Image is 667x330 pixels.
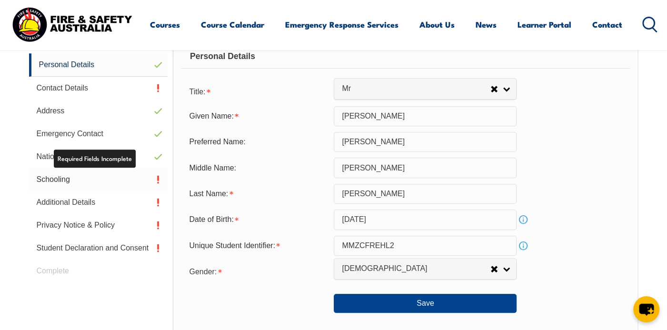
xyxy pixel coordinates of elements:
[29,214,168,237] a: Privacy Notice & Policy
[518,12,571,37] a: Learner Portal
[181,159,334,177] div: Middle Name:
[189,88,205,96] span: Title:
[181,133,334,151] div: Preferred Name:
[334,210,517,230] input: Select Date...
[181,81,334,100] div: Title is required.
[29,145,168,168] a: Nationality
[334,236,517,256] input: 10 Characters no 1, 0, O or I
[181,185,334,203] div: Last Name is required.
[189,268,217,276] span: Gender:
[201,12,264,37] a: Course Calendar
[592,12,622,37] a: Contact
[476,12,497,37] a: News
[29,100,168,122] a: Address
[342,264,490,274] span: [DEMOGRAPHIC_DATA]
[150,12,180,37] a: Courses
[181,237,334,255] div: Unique Student Identifier is required.
[517,239,530,252] a: Info
[29,53,168,77] a: Personal Details
[181,45,629,69] div: Personal Details
[419,12,455,37] a: About Us
[517,213,530,226] a: Info
[633,296,659,322] button: chat-button
[181,107,334,125] div: Given Name is required.
[181,261,334,280] div: Gender is required.
[334,294,517,313] button: Save
[342,84,490,94] span: Mr
[29,237,168,260] a: Student Declaration and Consent
[181,210,334,229] div: Date of Birth is required.
[285,12,398,37] a: Emergency Response Services
[29,168,168,191] a: Schooling
[29,191,168,214] a: Additional Details
[29,122,168,145] a: Emergency Contact
[29,77,168,100] a: Contact Details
